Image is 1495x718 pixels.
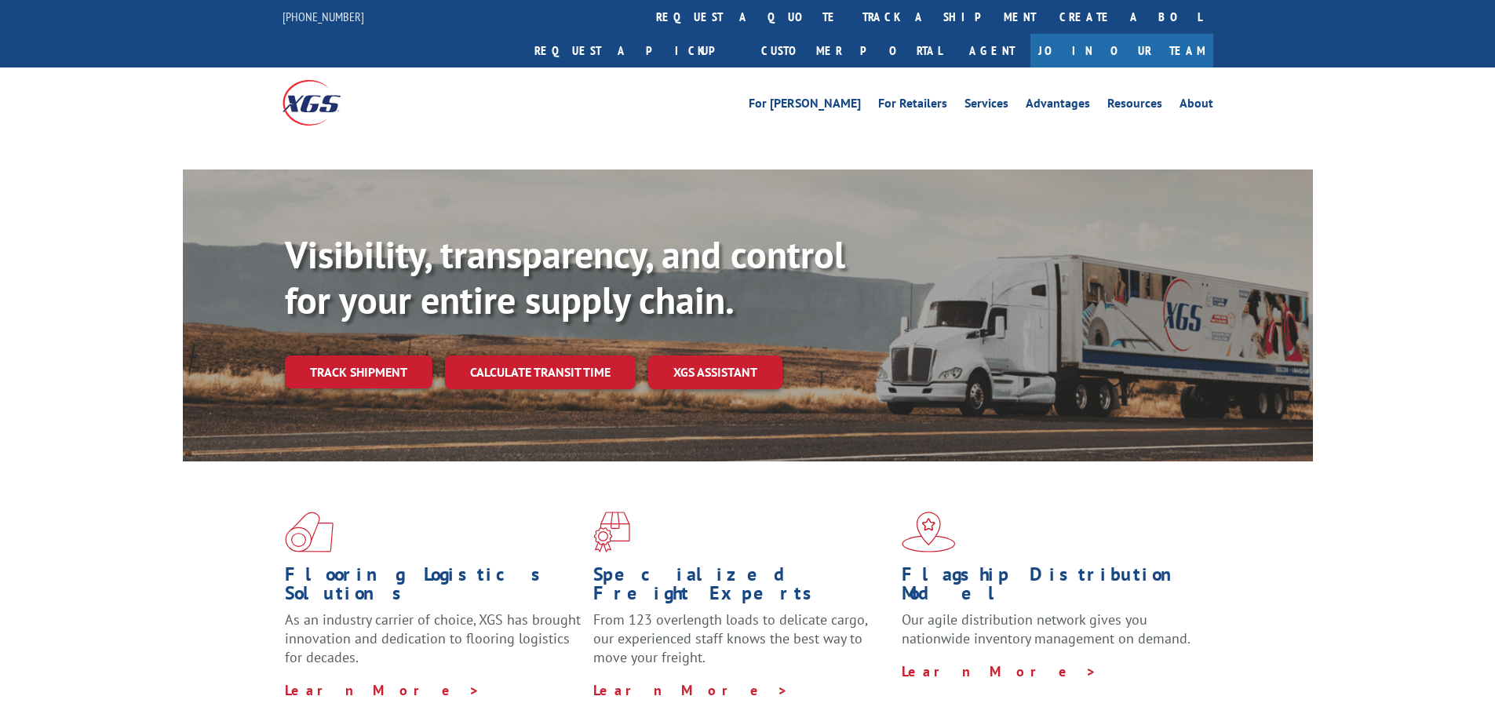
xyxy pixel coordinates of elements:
[593,565,890,610] h1: Specialized Freight Experts
[285,681,480,699] a: Learn More >
[902,662,1097,680] a: Learn More >
[593,610,890,680] p: From 123 overlength loads to delicate cargo, our experienced staff knows the best way to move you...
[878,97,947,115] a: For Retailers
[1180,97,1213,115] a: About
[285,512,334,552] img: xgs-icon-total-supply-chain-intelligence-red
[283,9,364,24] a: [PHONE_NUMBER]
[902,610,1191,647] span: Our agile distribution network gives you nationwide inventory management on demand.
[593,512,630,552] img: xgs-icon-focused-on-flooring-red
[523,34,749,67] a: Request a pickup
[445,355,636,389] a: Calculate transit time
[954,34,1030,67] a: Agent
[902,512,956,552] img: xgs-icon-flagship-distribution-model-red
[285,355,432,388] a: Track shipment
[749,34,954,67] a: Customer Portal
[1107,97,1162,115] a: Resources
[1030,34,1213,67] a: Join Our Team
[285,565,582,610] h1: Flooring Logistics Solutions
[749,97,861,115] a: For [PERSON_NAME]
[593,681,789,699] a: Learn More >
[648,355,782,389] a: XGS ASSISTANT
[285,610,581,666] span: As an industry carrier of choice, XGS has brought innovation and dedication to flooring logistics...
[964,97,1008,115] a: Services
[902,565,1198,610] h1: Flagship Distribution Model
[285,230,845,324] b: Visibility, transparency, and control for your entire supply chain.
[1026,97,1090,115] a: Advantages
